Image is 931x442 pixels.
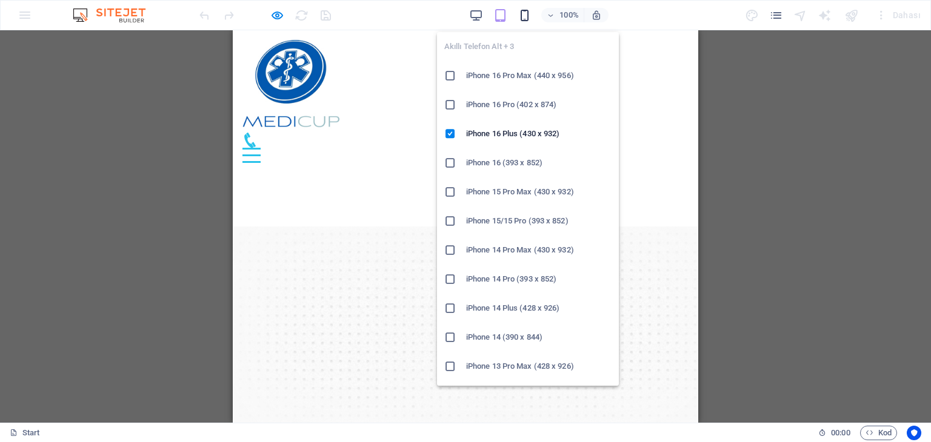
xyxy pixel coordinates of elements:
span: Kod [866,426,892,440]
a: Seçimi iptal etmek için tıkla. Sayfaları açmak için çift tıkla [10,426,40,440]
h6: iPhone 14 Pro Max (430 x 932) [466,243,612,257]
h6: iPhone 16 Pro Max (440 x 956) [466,68,612,83]
button: 100% [541,8,584,22]
h6: Oturum süresi [818,426,850,440]
span: 00 00 [831,426,850,440]
button: Usercentrics [907,426,921,440]
h6: iPhone 13 Pro Max (428 x 926) [466,359,612,374]
img: Medicup01-c-CLphayA_O0JAKTLYB4tWCA.jpg [10,10,107,102]
button: Kod [860,426,897,440]
button: Menu [10,117,28,119]
h6: iPhone 14 (390 x 844) [466,330,612,345]
h6: iPhone 16 Pro (402 x 874) [466,97,612,112]
button: pages [769,8,783,22]
h6: 100% [559,8,579,22]
h6: iPhone 15/15 Pro (393 x 852) [466,214,612,228]
span: : [839,428,841,437]
h6: iPhone 14 Plus (428 x 926) [466,301,612,315]
img: Editor Logo [70,8,161,22]
h6: iPhone 14 Pro (393 x 852) [466,272,612,286]
h6: iPhone 16 Plus (430 x 932) [466,127,612,141]
h6: iPhone 16 (393 x 852) [466,156,612,170]
h6: iPhone 15 Pro Max (430 x 932) [466,185,612,199]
